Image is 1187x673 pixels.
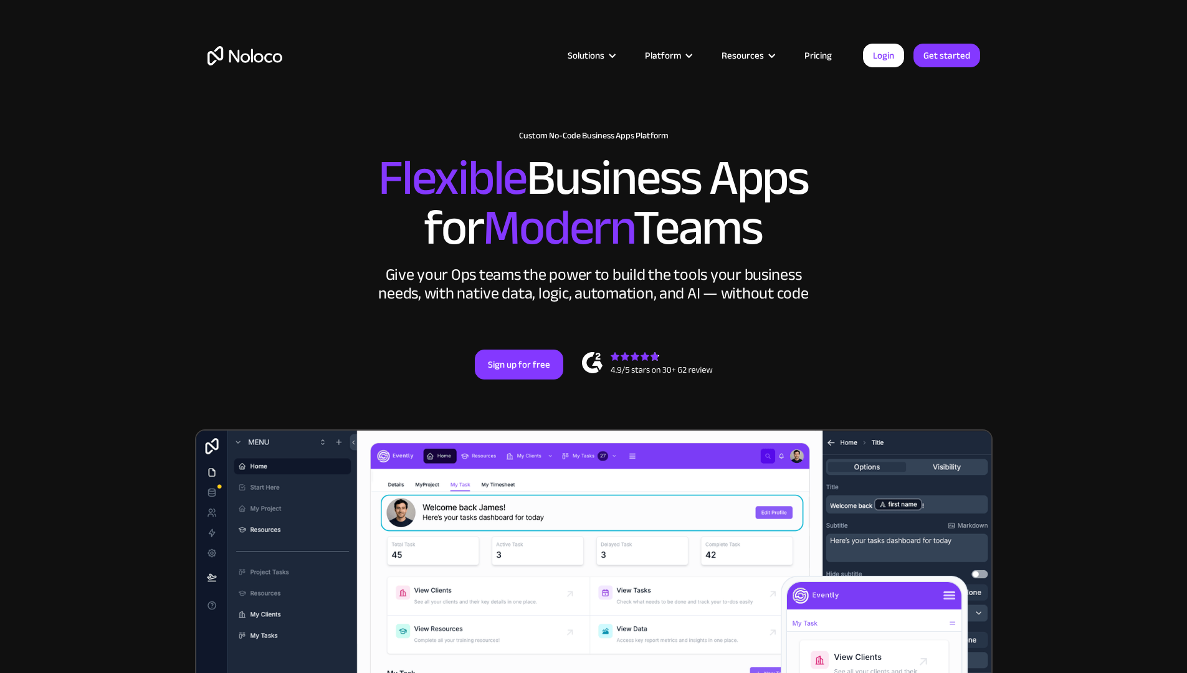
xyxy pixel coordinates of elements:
div: Platform [629,47,706,64]
div: Resources [706,47,789,64]
h2: Business Apps for Teams [207,153,980,253]
div: Resources [722,47,764,64]
span: Modern [483,181,633,274]
div: Give your Ops teams the power to build the tools your business needs, with native data, logic, au... [376,265,812,303]
div: Solutions [568,47,604,64]
a: Pricing [789,47,847,64]
a: Login [863,44,904,67]
span: Flexible [378,131,527,224]
div: Solutions [552,47,629,64]
a: Sign up for free [475,350,563,379]
div: Platform [645,47,681,64]
a: home [207,46,282,65]
h1: Custom No-Code Business Apps Platform [207,131,980,141]
a: Get started [913,44,980,67]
